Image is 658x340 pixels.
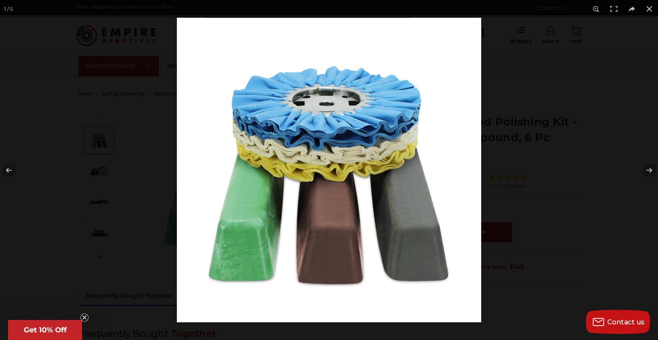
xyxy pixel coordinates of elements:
[586,310,650,334] button: Contact us
[607,318,645,326] span: Contact us
[630,150,658,190] button: Next (arrow right)
[80,313,88,321] button: Close teaser
[8,320,82,340] div: Get 10% OffClose teaser
[177,18,481,322] img: Stainless_Steel_Airway_Buffing_Kit_8_Inch__54955.1634320018.jpg
[24,326,67,334] span: Get 10% Off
